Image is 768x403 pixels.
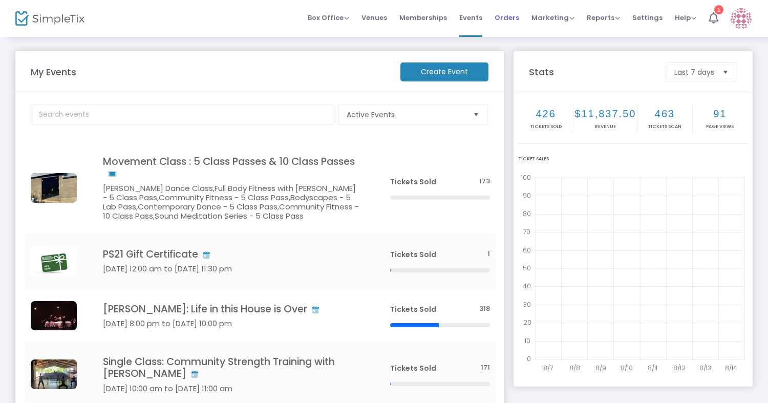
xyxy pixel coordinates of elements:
[523,191,531,200] text: 90
[673,364,686,372] text: 8/12
[520,123,572,131] p: Tickets sold
[399,5,447,31] span: Memberships
[469,105,483,124] button: Select
[527,354,531,363] text: 0
[103,156,359,180] h4: Movement Class : 5 Class Passes & 10 Class Passes
[361,5,387,31] span: Venues
[31,359,77,389] img: Workshop6248.jpg
[481,363,490,373] span: 171
[495,5,519,31] span: Orders
[523,209,531,218] text: 80
[103,303,359,315] h4: [PERSON_NAME]: Life in this House is Over
[632,5,663,31] span: Settings
[459,5,482,31] span: Events
[487,249,490,259] span: 1
[523,264,531,272] text: 50
[725,364,737,372] text: 8/14
[103,319,359,328] h5: [DATE] 8:00 pm to [DATE] 10:00 pm
[400,62,488,81] m-button: Create Event
[523,282,531,290] text: 40
[347,110,465,120] span: Active Events
[574,123,636,131] p: Revenue
[714,5,723,14] div: 1
[308,13,349,23] span: Box Office
[390,304,436,314] span: Tickets Sold
[648,364,657,372] text: 8/11
[524,65,660,79] m-panel-title: Stats
[103,248,359,260] h4: PS21 Gift Certificate
[595,364,606,372] text: 8/9
[390,249,436,260] span: Tickets Sold
[718,63,733,81] button: Select
[520,108,572,120] h2: 426
[524,336,530,345] text: 10
[31,246,77,275] img: giftcardps21.jpg
[103,264,359,273] h5: [DATE] 12:00 am to [DATE] 11:30 pm
[621,364,633,372] text: 8/10
[699,364,711,372] text: 8/13
[479,304,490,314] span: 318
[390,363,436,373] span: Tickets Sold
[31,104,334,125] input: Search events
[587,13,620,23] span: Reports
[674,67,714,77] span: Last 7 days
[523,245,531,254] text: 60
[694,108,746,120] h2: 91
[531,13,574,23] span: Marketing
[519,156,748,163] div: Ticket Sales
[103,356,359,380] h4: Single Class: Community Strength Training with [PERSON_NAME]
[638,123,691,131] p: Tickets Scan
[675,13,696,23] span: Help
[638,108,691,120] h2: 463
[26,65,395,79] m-panel-title: My Events
[523,227,530,236] text: 70
[569,364,580,372] text: 8/8
[31,173,77,203] img: 638509685437280465637878101211908443PilatesMay13th3.jpg
[574,108,636,120] h2: $11,837.50
[390,177,436,187] span: Tickets Sold
[31,301,77,330] img: lifeinthishouseisover958.jpg
[103,384,359,393] h5: [DATE] 10:00 am to [DATE] 11:00 am
[523,300,531,308] text: 30
[694,123,746,131] p: Page Views
[479,177,490,186] span: 173
[523,318,531,327] text: 20
[543,364,553,372] text: 8/7
[103,184,359,221] h5: [PERSON_NAME] Dance Class,Full Body Fitness with [PERSON_NAME] - 5 Class Pass,Community Fitness -...
[521,173,531,182] text: 100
